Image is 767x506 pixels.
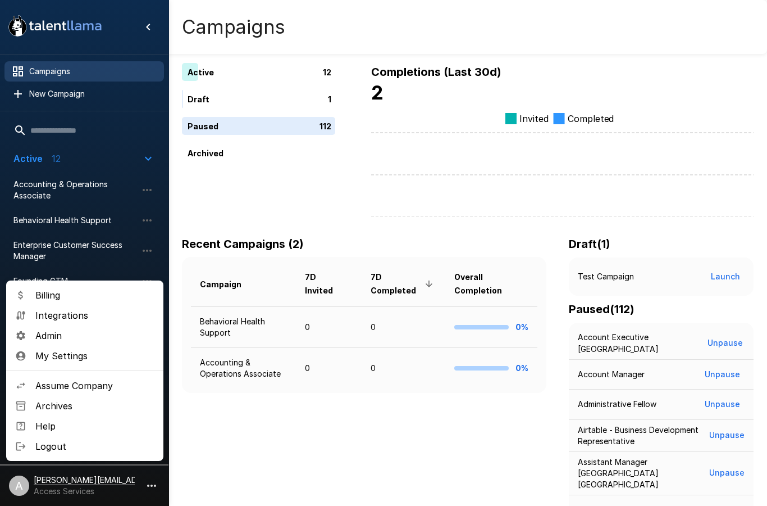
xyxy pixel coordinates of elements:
span: Billing [35,288,154,302]
span: Integrations [35,309,154,322]
span: Assume Company [35,379,154,392]
span: Admin [35,329,154,342]
span: Archives [35,399,154,413]
span: My Settings [35,349,154,363]
span: Help [35,419,154,433]
span: Logout [35,440,154,453]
